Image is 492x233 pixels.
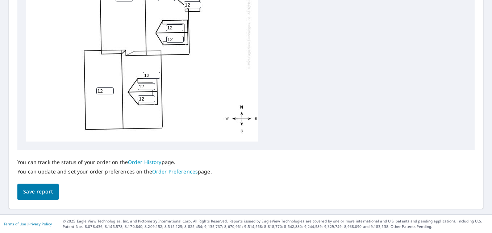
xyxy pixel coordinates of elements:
p: | [4,222,52,226]
button: Save report [17,184,59,200]
p: You can track the status of your order on the page. [17,159,212,165]
span: Save report [23,187,53,196]
a: Order History [128,159,162,165]
p: © 2025 Eagle View Technologies, Inc. and Pictometry International Corp. All Rights Reserved. Repo... [63,218,488,229]
p: You can update and set your order preferences on the page. [17,168,212,175]
a: Terms of Use [4,221,26,226]
a: Order Preferences [152,168,198,175]
a: Privacy Policy [28,221,52,226]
